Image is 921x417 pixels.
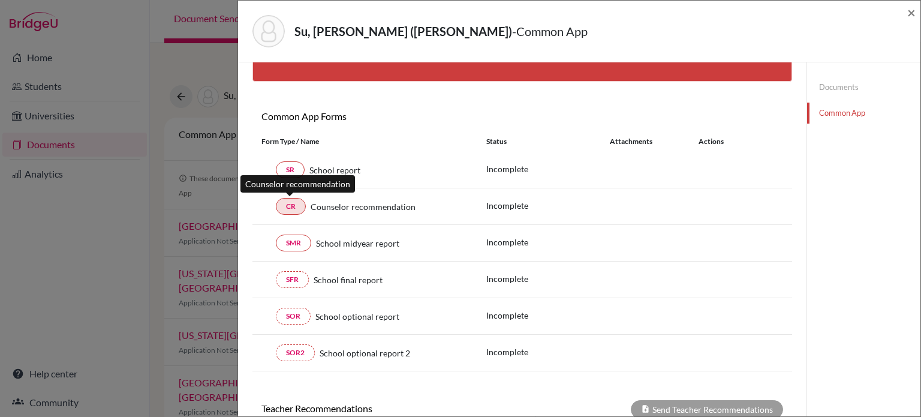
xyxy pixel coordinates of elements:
[311,200,416,213] span: Counselor recommendation
[252,110,522,122] h6: Common App Forms
[276,344,315,361] a: SOR2
[907,5,916,20] button: Close
[252,403,522,414] h6: Teacher Recommendations
[610,136,684,147] div: Attachments
[240,175,355,193] div: Counselor recommendation
[294,24,512,38] strong: Su, [PERSON_NAME] ([PERSON_NAME])
[314,274,383,286] span: School final report
[252,136,477,147] div: Form Type / Name
[486,136,610,147] div: Status
[486,272,610,285] p: Incomplete
[320,347,410,359] span: School optional report 2
[684,136,759,147] div: Actions
[315,310,399,323] span: School optional report
[907,4,916,21] span: ×
[807,77,920,98] a: Documents
[807,103,920,124] a: Common App
[486,199,610,212] p: Incomplete
[486,309,610,322] p: Incomplete
[512,24,588,38] span: - Common App
[486,346,610,358] p: Incomplete
[276,235,311,251] a: SMR
[486,236,610,248] p: Incomplete
[276,308,311,325] a: SOR
[276,271,309,288] a: SFR
[316,237,399,250] span: School midyear report
[276,161,305,178] a: SR
[486,163,610,175] p: Incomplete
[309,164,360,176] span: School report
[276,198,306,215] a: CR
